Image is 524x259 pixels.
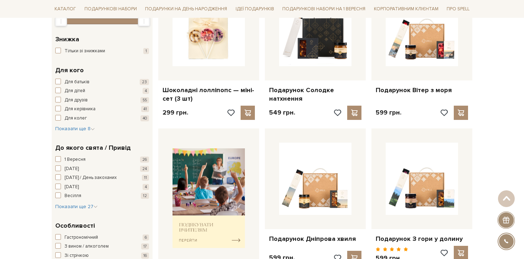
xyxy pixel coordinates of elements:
[444,4,472,15] a: Про Spell
[55,97,149,104] button: Для друзів 55
[163,109,188,117] p: 299 грн.
[141,106,149,112] span: 41
[55,79,149,86] button: Для батьків 23
[269,235,361,243] a: Подарунок Дніпрова хвиля
[65,106,96,113] span: Для керівника
[163,86,255,103] a: Шоколадні лолліпопс — міні-сет (3 шт)
[269,109,295,117] p: 549 грн.
[55,106,149,113] button: Для керівника 41
[371,3,441,15] a: Корпоративним клієнтам
[55,174,149,181] button: [DATE] / День закоханих 11
[269,86,361,103] a: Подарунок Солодке натхнення
[55,16,67,26] div: Min
[55,243,149,250] button: З вином / алкоголем 17
[279,3,368,15] a: Подарункові набори на 1 Вересня
[55,156,149,163] button: 1 Вересня 26
[55,65,84,75] span: Для кого
[233,4,277,15] a: Ідеї подарунків
[141,253,149,259] span: 16
[65,234,98,241] span: Гастрономічний
[55,48,149,55] button: Тільки зі знижками 1
[55,88,149,95] button: Для дітей 4
[376,86,468,94] a: Подарунок Вітер з моря
[55,35,79,44] span: Знижка
[143,234,149,240] span: 6
[55,184,149,191] button: [DATE] 4
[55,203,98,210] span: Показати ще 27
[65,156,86,163] span: 1 Вересня
[65,174,117,181] span: [DATE] / День закоханих
[140,97,149,103] span: 55
[143,88,149,94] span: 4
[141,193,149,199] span: 12
[143,48,149,54] span: 1
[55,143,131,153] span: До якого свята / Привід
[65,79,89,86] span: Для батьків
[65,97,88,104] span: Для друзів
[55,192,149,200] button: Весілля 12
[143,184,149,190] span: 4
[55,115,149,122] button: Для колег 40
[376,109,401,117] p: 599 грн.
[140,115,149,121] span: 40
[140,79,149,85] span: 23
[65,192,81,200] span: Весілля
[65,184,79,191] span: [DATE]
[140,157,149,163] span: 26
[55,221,95,231] span: Особливості
[141,243,149,249] span: 17
[138,16,150,26] div: Max
[65,243,109,250] span: З вином / алкоголем
[55,234,149,241] button: Гастрономічний 6
[173,148,245,248] img: banner
[55,203,98,210] button: Показати ще 27
[65,115,87,122] span: Для колег
[140,166,149,172] span: 24
[65,48,105,55] span: Тільки зі знижками
[55,126,95,132] span: Показати ще 8
[142,4,230,15] a: Подарунки на День народження
[52,4,79,15] a: Каталог
[142,175,149,181] span: 11
[65,88,85,95] span: Для дітей
[55,165,149,173] button: [DATE] 24
[82,4,140,15] a: Подарункові набори
[55,125,95,132] button: Показати ще 8
[65,165,79,173] span: [DATE]
[376,235,468,243] a: Подарунок З гори у долину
